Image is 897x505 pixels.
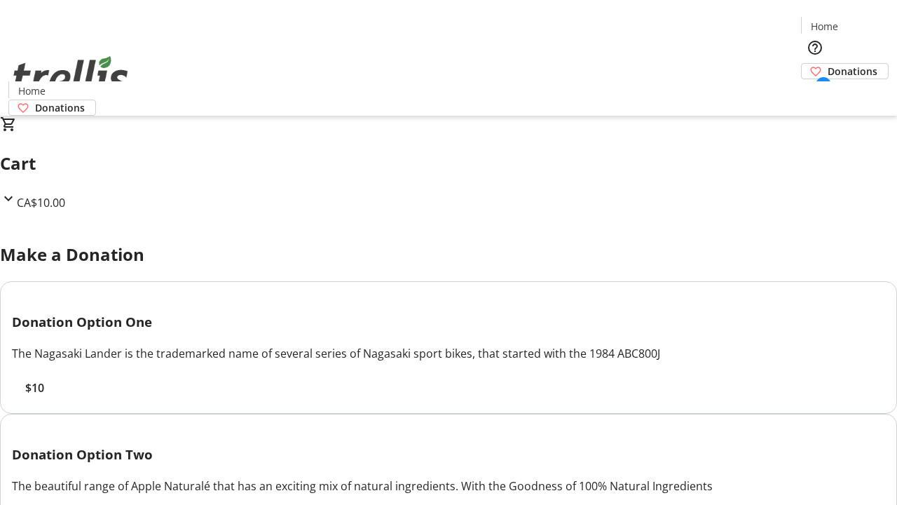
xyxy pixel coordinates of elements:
span: $10 [25,379,44,396]
div: The beautiful range of Apple Naturalé that has an exciting mix of natural ingredients. With the G... [12,478,885,494]
span: CA$10.00 [17,195,65,210]
span: Donations [828,64,877,79]
button: Help [801,34,829,62]
button: Cart [801,79,829,107]
span: Donations [35,100,85,115]
a: Donations [801,63,889,79]
span: Home [811,19,838,34]
img: Orient E2E Organization kN1tKJHOwe's Logo [8,41,133,111]
a: Home [802,19,847,34]
h3: Donation Option One [12,312,885,332]
a: Donations [8,100,96,116]
div: The Nagasaki Lander is the trademarked name of several series of Nagasaki sport bikes, that start... [12,345,885,362]
button: $10 [12,379,57,396]
span: Home [18,83,46,98]
h3: Donation Option Two [12,445,885,464]
a: Home [9,83,54,98]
